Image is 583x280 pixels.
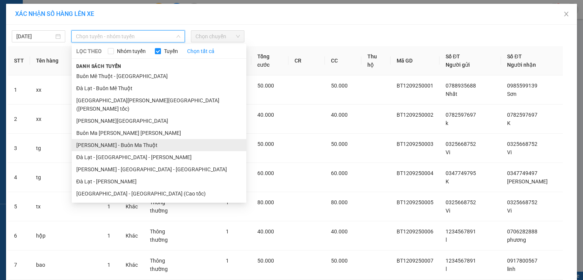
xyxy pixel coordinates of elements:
button: Close [556,4,577,25]
span: Người nhận [507,62,536,68]
td: Khác [120,221,144,250]
span: 0782597697 [446,112,476,118]
td: Thông thường [144,192,190,221]
span: BT1209250001 [397,83,433,89]
a: Chọn tất cả [187,47,214,55]
span: 0347749795 [446,170,476,176]
span: 50.000 [331,258,348,264]
span: 0706282888 [507,228,537,235]
span: BT1209250007 [397,258,433,264]
span: 0325668752 [507,141,537,147]
span: Chọn chuyến [195,31,240,42]
span: BT1209250003 [397,141,433,147]
span: 60.000 [331,170,348,176]
span: 0325668752 [507,199,537,205]
input: 12/09/2025 [16,32,54,41]
span: Người gửi [446,62,470,68]
td: tx [30,192,101,221]
li: Đà Lạt - Buôn Mê Thuột [72,82,246,94]
span: 40.000 [331,112,348,118]
span: BT1209250005 [397,199,433,205]
span: 1 [226,258,229,264]
td: 4 [8,163,30,192]
span: 0985599139 [507,83,537,89]
span: Số ĐT [446,53,460,59]
span: 0788935688 [446,83,476,89]
td: Khác [120,250,144,280]
th: CR [288,46,325,75]
span: 0325668752 [446,141,476,147]
td: tg [30,134,101,163]
span: 50.000 [257,83,274,89]
li: Buôn Mê Thuột - [GEOGRAPHIC_DATA] [72,70,246,82]
span: 1 [226,228,229,235]
td: xx [30,105,101,134]
span: Vi [446,149,450,155]
span: 0325668752 [446,199,476,205]
span: 0782597697 [507,112,537,118]
span: 1 [107,203,110,210]
span: Số ĐT [507,53,522,59]
li: [PERSON_NAME] - [GEOGRAPHIC_DATA] - [GEOGRAPHIC_DATA] [72,163,246,175]
span: 0917800567 [507,258,537,264]
th: Mã GD [391,46,440,75]
span: 1234567891 [446,228,476,235]
td: 5 [8,192,30,221]
td: 3 [8,134,30,163]
span: Tuyến [161,47,181,55]
span: 80.000 [257,199,274,205]
th: Tổng cước [251,46,289,75]
span: 40.000 [257,112,274,118]
span: 50.000 [257,141,274,147]
span: linh [507,266,515,272]
li: Đà Lạt - [PERSON_NAME] [72,175,246,188]
span: Vi [507,208,512,214]
li: Đà Lạt - [GEOGRAPHIC_DATA] - [PERSON_NAME] [72,151,246,163]
td: hộp [30,221,101,250]
td: 1 [8,75,30,105]
td: xx [30,75,101,105]
span: 50.000 [331,83,348,89]
span: K [507,120,511,126]
span: LỌC THEO [76,47,102,55]
span: 60.000 [257,170,274,176]
th: Thu hộ [361,46,391,75]
td: bao [30,250,101,280]
span: [PERSON_NAME] [507,178,548,185]
li: [GEOGRAPHIC_DATA] - [GEOGRAPHIC_DATA] (Cao tốc) [72,188,246,200]
span: 50.000 [257,258,274,264]
li: [GEOGRAPHIC_DATA][PERSON_NAME][GEOGRAPHIC_DATA] ([PERSON_NAME] tốc) [72,94,246,115]
td: 2 [8,105,30,134]
span: Vi [446,208,450,214]
li: [PERSON_NAME] - Buôn Ma Thuột [72,139,246,151]
span: 0347749497 [507,170,537,176]
span: down [176,34,181,39]
span: 1234567891 [446,258,476,264]
th: CC [325,46,361,75]
td: Khác [120,192,144,221]
span: 80.000 [331,199,348,205]
td: 6 [8,221,30,250]
span: K [446,178,449,185]
span: XÁC NHẬN SỐ HÀNG LÊN XE [15,10,94,17]
span: 50.000 [331,141,348,147]
span: l [446,266,447,272]
span: 40.000 [331,228,348,235]
span: Danh sách tuyến [72,63,126,70]
td: Thông thường [144,250,190,280]
li: [PERSON_NAME][GEOGRAPHIC_DATA] [72,115,246,127]
span: Vi [507,149,512,155]
td: tg [30,163,101,192]
td: 7 [8,250,30,280]
span: BT1209250006 [397,228,433,235]
span: close [563,11,569,17]
span: 1 [107,233,110,239]
span: k [446,120,448,126]
li: Buôn Ma [PERSON_NAME] [PERSON_NAME] [72,127,246,139]
span: BT1209250004 [397,170,433,176]
span: Sơn [507,91,517,97]
span: phương [507,237,526,243]
th: Tên hàng [30,46,101,75]
span: Chọn tuyến - nhóm tuyến [76,31,180,42]
th: STT [8,46,30,75]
